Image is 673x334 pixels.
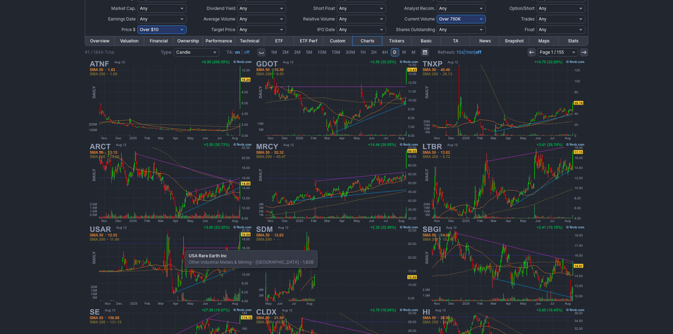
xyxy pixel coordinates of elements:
[268,48,279,57] a: 1M
[420,59,586,141] img: TNXP - Tonix Pharmaceuticals Holding Corp - Stock Price Chart
[438,49,482,56] span: | |
[360,49,366,55] span: 1H
[257,48,266,57] button: Interval
[402,49,406,55] span: W
[235,36,264,46] a: Technical
[294,49,301,55] span: 3M
[509,6,535,11] span: Option/Short
[303,16,335,22] span: Relative Volume
[85,49,114,56] div: #1 / 1849 Total
[441,36,470,46] a: TA
[358,48,368,57] a: 1H
[353,36,382,46] a: Charts
[254,224,419,307] img: SDM - Smart Digital Group Ltd - Stock Price Chart
[294,36,323,46] a: ETF Perf
[409,48,418,57] a: M
[173,36,203,46] a: Ownership
[244,49,249,55] a: off
[122,27,136,32] span: Price $
[500,36,529,46] a: Snapshot
[299,259,303,265] span: •
[254,59,419,141] img: GDOT - Green Dot Corp - Stock Price Chart
[280,48,291,57] a: 2M
[313,6,335,11] span: Short Float
[420,224,586,307] img: SBGI - Sinclair Inc - Stock Price Chart
[282,49,289,55] span: 2M
[412,36,441,46] a: Basic
[529,36,559,46] a: Maps
[368,48,379,57] a: 2H
[161,49,172,55] b: Type:
[317,27,335,32] span: IPO Date
[114,36,144,46] a: Valuation
[111,6,136,11] span: Market Cap.
[420,141,586,224] img: LTBR - Lightbridge Corp - Stock Price Chart
[88,59,253,141] img: ATNF - 180 Life Sciences Corp - Stock Price Chart
[456,49,464,55] a: 10s
[108,16,136,22] span: Earnings Date
[315,48,329,57] a: 10M
[185,250,318,268] div: Other Industrial Metals & Mining [GEOGRAPHIC_DATA] 1.83B
[144,36,173,46] a: Financial
[323,36,353,46] a: Custom
[203,16,235,22] span: Average Volume
[521,16,535,22] span: Trades
[235,49,240,55] a: on
[303,48,315,57] a: 5M
[421,48,429,57] button: Range
[264,36,294,46] a: ETF
[291,48,303,57] a: 3M
[393,49,396,55] span: D
[525,27,535,32] span: Float
[343,48,358,57] a: 30M
[306,49,312,55] span: 5M
[391,48,399,57] a: D
[241,49,243,55] span: |
[226,49,234,55] b: TA:
[371,49,377,55] span: 2H
[252,259,255,265] span: •
[88,141,253,224] img: ARCT - Arcturus Therapeutics Holdings Inc - Stock Price Chart
[332,49,340,55] span: 15M
[346,49,355,55] span: 30M
[207,6,235,11] span: Dividend Yield
[329,48,343,57] a: 15M
[254,141,419,224] img: MRCY - Mercury Systems Inc - Stock Price Chart
[470,36,500,46] a: News
[203,36,235,46] a: Performance
[382,36,411,46] a: Tickers
[559,36,588,46] a: Stats
[85,36,114,46] a: Overview
[476,49,482,55] a: off
[438,49,455,55] b: Refresh:
[189,253,227,258] b: USA Rare Earth Inc
[271,49,277,55] span: 1M
[400,48,409,57] a: W
[379,48,390,57] a: 4H
[405,16,435,22] span: Current Volume
[404,6,435,11] span: Analyst Recom.
[318,49,326,55] span: 10M
[382,49,388,55] span: 4H
[396,27,435,32] span: Shares Outstanding
[465,49,474,55] a: 1min
[412,49,415,55] span: M
[88,224,253,307] img: USAR - USA Rare Earth Inc - Stock Price Chart
[211,27,235,32] span: Target Price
